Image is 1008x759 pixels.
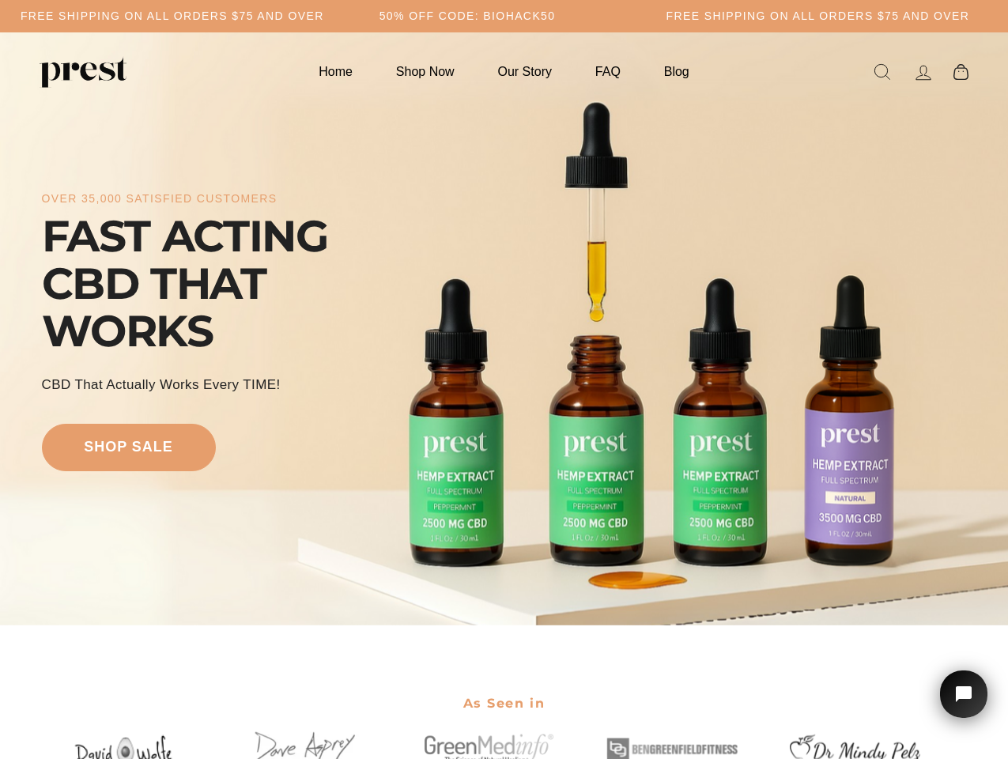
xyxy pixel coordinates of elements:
[478,56,572,87] a: Our Story
[576,56,640,87] a: FAQ
[42,375,281,395] div: CBD That Actually Works every TIME!
[379,9,556,23] h5: 50% OFF CODE: BIOHACK50
[666,9,970,23] h5: Free Shipping on all orders $75 and over
[42,424,216,471] a: shop sale
[644,56,709,87] a: Blog
[21,9,324,23] h5: Free Shipping on all orders $75 and over
[40,56,126,88] img: PREST ORGANICS
[42,213,398,355] div: FAST ACTING CBD THAT WORKS
[919,648,1008,759] iframe: Tidio Chat
[42,192,277,206] div: over 35,000 satisfied customers
[42,685,967,721] h2: As Seen in
[376,56,474,87] a: Shop Now
[299,56,708,87] ul: Primary
[299,56,372,87] a: Home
